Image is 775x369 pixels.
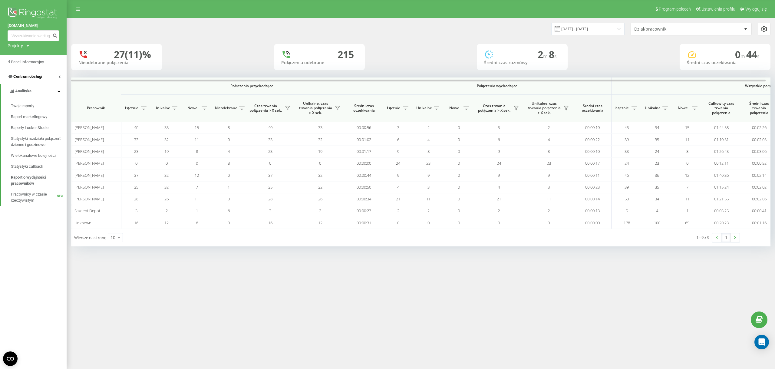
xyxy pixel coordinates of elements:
span: 7 [196,184,198,190]
span: 0 [196,160,198,166]
span: 3 [269,208,271,213]
span: [PERSON_NAME] [74,137,104,142]
span: 65 [685,220,689,226]
span: 32 [318,184,322,190]
td: 00:00:13 [574,205,612,217]
span: Średni czas oczekiwania [350,104,378,113]
span: Wielokanałowe kolejności [11,153,56,159]
span: s [757,53,760,60]
span: 0 [228,137,230,142]
span: [PERSON_NAME] [74,196,104,202]
a: Analityka [1,84,67,98]
td: 00:00:22 [574,133,612,145]
span: 35 [134,184,138,190]
span: Nowe [185,106,200,110]
span: 33 [268,137,272,142]
td: 01:15:24 [702,181,740,193]
span: 28 [268,196,272,202]
span: 8 [228,160,230,166]
span: 0 [228,220,230,226]
span: 40 [268,125,272,130]
span: 12 [685,173,689,178]
span: Panel Informacyjny [11,60,44,64]
span: 11 [685,137,689,142]
td: 00:20:23 [702,217,740,229]
span: 0 [458,160,460,166]
span: Unikalne, czas trwania połączenia > X sek. [298,101,333,115]
span: 9 [498,173,500,178]
span: 4 [498,184,500,190]
span: 0 [458,184,460,190]
div: 10 [110,235,115,241]
span: Raport o wydajności pracowników [11,174,64,186]
span: 2 [319,208,321,213]
span: 6 [228,208,230,213]
span: 15 [195,125,199,130]
span: 32 [164,184,169,190]
span: 23 [268,149,272,154]
span: 2 [397,208,399,213]
div: Open Intercom Messenger [754,335,769,349]
span: Unikalne, czas trwania połączenia > X sek. [527,101,562,115]
span: Całkowity czas trwania połączenia [707,101,736,115]
span: 39 [625,184,629,190]
span: 43 [625,125,629,130]
td: 00:00:10 [574,146,612,157]
td: 00:03:25 [702,205,740,217]
td: 00:00:23 [574,181,612,193]
a: Pracownicy w czasie rzeczywistymNEW [11,189,67,206]
span: 15 [685,125,689,130]
span: 6 [397,137,399,142]
span: 19 [164,149,169,154]
a: Wielokanałowe kolejności [11,150,67,161]
span: 11 [195,196,199,202]
span: Nowe [447,106,462,110]
span: 6 [196,220,198,226]
span: 8 [549,48,557,61]
span: 12 [195,173,199,178]
span: 3 [397,125,399,130]
span: 33 [134,137,138,142]
span: 40 [134,125,138,130]
span: 6 [498,137,500,142]
span: 32 [164,137,169,142]
td: 00:00:50 [345,181,383,193]
a: Raporty Looker Studio [11,122,67,133]
span: 1 [686,208,688,213]
div: Połączenia odebrane [281,60,358,65]
span: Średni czas oczekiwania [578,104,607,113]
span: 34 [655,125,659,130]
a: Statystyki callback [11,161,67,172]
span: 0 [228,196,230,202]
span: 9 [498,149,500,154]
div: Średni czas rozmówy [484,60,560,65]
span: 16 [134,220,138,226]
td: 00:00:14 [574,193,612,205]
span: 44 [746,48,760,61]
span: 0 [498,220,500,226]
span: Program poleceń [659,7,691,12]
input: Wyszukiwanie według numeru [8,30,59,41]
span: 0 [319,160,321,166]
span: 178 [624,220,630,226]
a: Raport marketingowy [11,111,67,122]
span: 0 [458,220,460,226]
span: 0 [458,196,460,202]
td: 01:26:43 [702,146,740,157]
span: 35 [268,184,272,190]
div: Projekty [8,43,23,49]
span: 4 [548,137,550,142]
span: 8 [228,125,230,130]
span: 21 [497,196,501,202]
span: 0 [686,160,688,166]
span: 12 [318,220,322,226]
span: Czas trwania połączenia > X sek. [477,104,512,113]
span: 36 [655,173,659,178]
span: Połączenia wychodzące [397,84,597,88]
span: 9 [427,173,430,178]
span: 24 [396,160,400,166]
td: 00:00:56 [345,122,383,133]
span: 35 [655,137,659,142]
span: 26 [164,196,169,202]
span: Wyloguj się [745,7,767,12]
